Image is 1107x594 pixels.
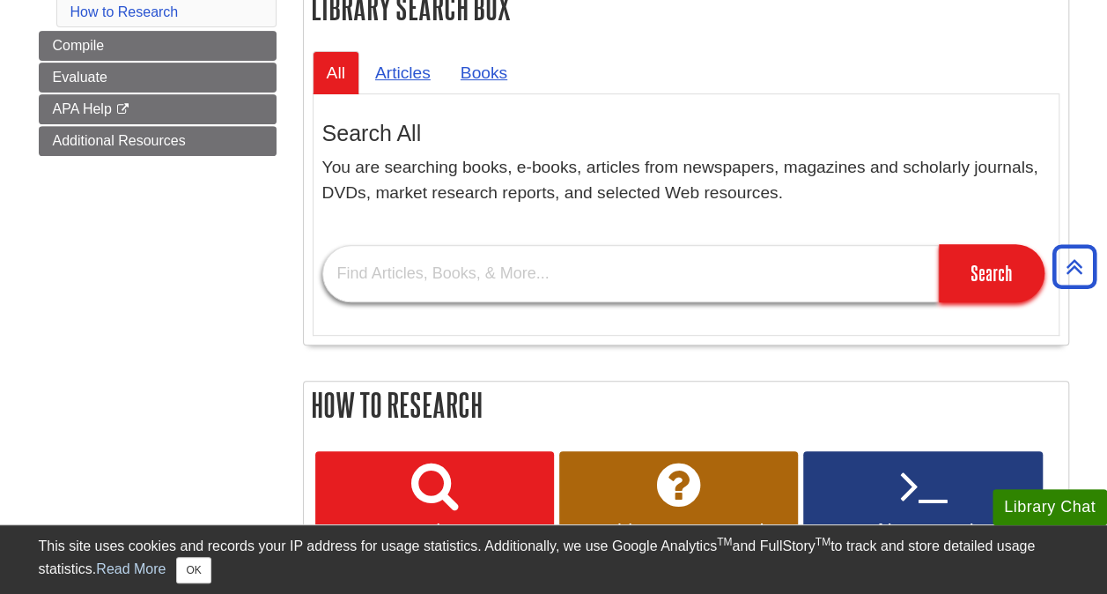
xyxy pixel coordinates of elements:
i: This link opens in a new window [115,104,130,115]
div: This site uses cookies and records your IP address for usage statistics. Additionally, we use Goo... [39,536,1069,583]
span: Research Terms [328,520,541,543]
button: Close [176,557,210,583]
a: Read More [96,561,166,576]
button: Library Chat [993,489,1107,525]
input: Search [939,244,1044,302]
sup: TM [717,536,732,548]
span: Evaluate [53,70,107,85]
a: APA Help [39,94,277,124]
a: Additional Resources [39,126,277,156]
a: Subject vs Keyword [559,451,798,561]
input: Find Articles, Books, & More... [322,245,939,302]
a: Articles [361,51,445,94]
h3: Search All [322,121,1050,146]
a: Books [446,51,521,94]
span: Compile [53,38,105,53]
sup: TM [815,536,830,548]
a: All [313,51,359,94]
a: Back to Top [1046,255,1103,278]
a: How to Research [70,4,179,19]
h2: How to Research [304,382,1068,428]
a: Crafting Searches [803,451,1042,561]
a: Compile [39,31,277,61]
span: Subject vs Keyword [572,520,785,543]
span: Crafting Searches [816,520,1029,543]
span: Additional Resources [53,133,186,148]
span: APA Help [53,101,112,116]
p: You are searching books, e-books, articles from newspapers, magazines and scholarly journals, DVD... [322,155,1050,206]
a: Research Terms [315,451,554,561]
a: Evaluate [39,63,277,93]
